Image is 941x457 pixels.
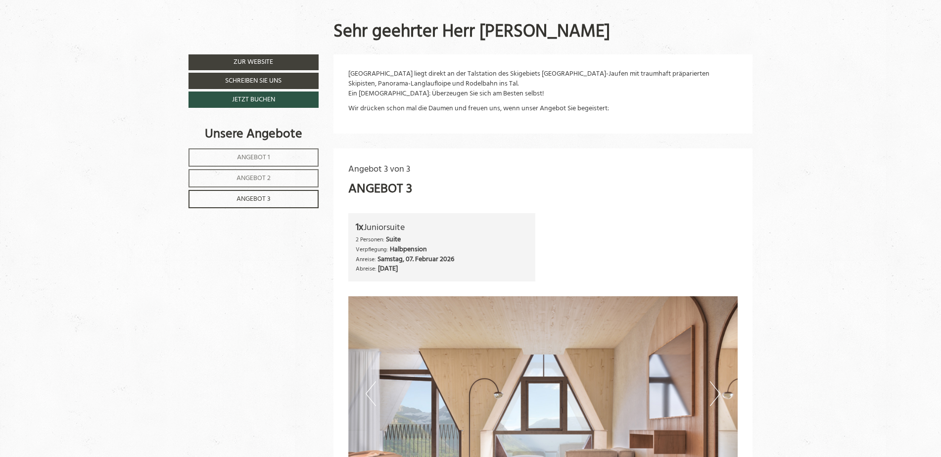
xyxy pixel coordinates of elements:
[174,7,216,23] div: Samstag
[336,262,390,278] button: Senden
[356,235,384,244] small: 2 Personen:
[378,263,398,274] b: [DATE]
[386,234,401,245] b: Suite
[356,220,364,235] b: 1x
[237,152,270,163] span: Angebot 1
[348,180,412,198] div: Angebot 3
[356,255,376,264] small: Anreise:
[356,221,528,235] div: Juniorsuite
[390,244,427,255] b: Halbpension
[7,26,141,53] div: Guten Tag, wie können wir Ihnen helfen?
[356,264,376,274] small: Abreise:
[710,381,720,406] button: Next
[348,104,738,114] p: Wir drücken schon mal die Daumen und freuen uns, wenn unser Angebot Sie begeistert:
[15,45,136,51] small: 10:35
[236,193,271,205] span: Angebot 3
[188,91,319,108] a: Jetzt buchen
[188,73,319,89] a: Schreiben Sie uns
[188,54,319,70] a: Zur Website
[348,162,410,177] span: Angebot 3 von 3
[333,23,610,43] h1: Sehr geehrter Herr [PERSON_NAME]
[348,69,738,99] p: [GEOGRAPHIC_DATA] liegt direkt an der Talstation des Skigebiets [GEOGRAPHIC_DATA]-Jaufen mit trau...
[188,125,319,143] div: Unsere Angebote
[366,381,376,406] button: Previous
[236,173,271,184] span: Angebot 2
[377,254,454,265] b: Samstag, 07. Februar 2026
[15,28,136,35] div: Berghotel Ratschings
[356,245,388,254] small: Verpflegung:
